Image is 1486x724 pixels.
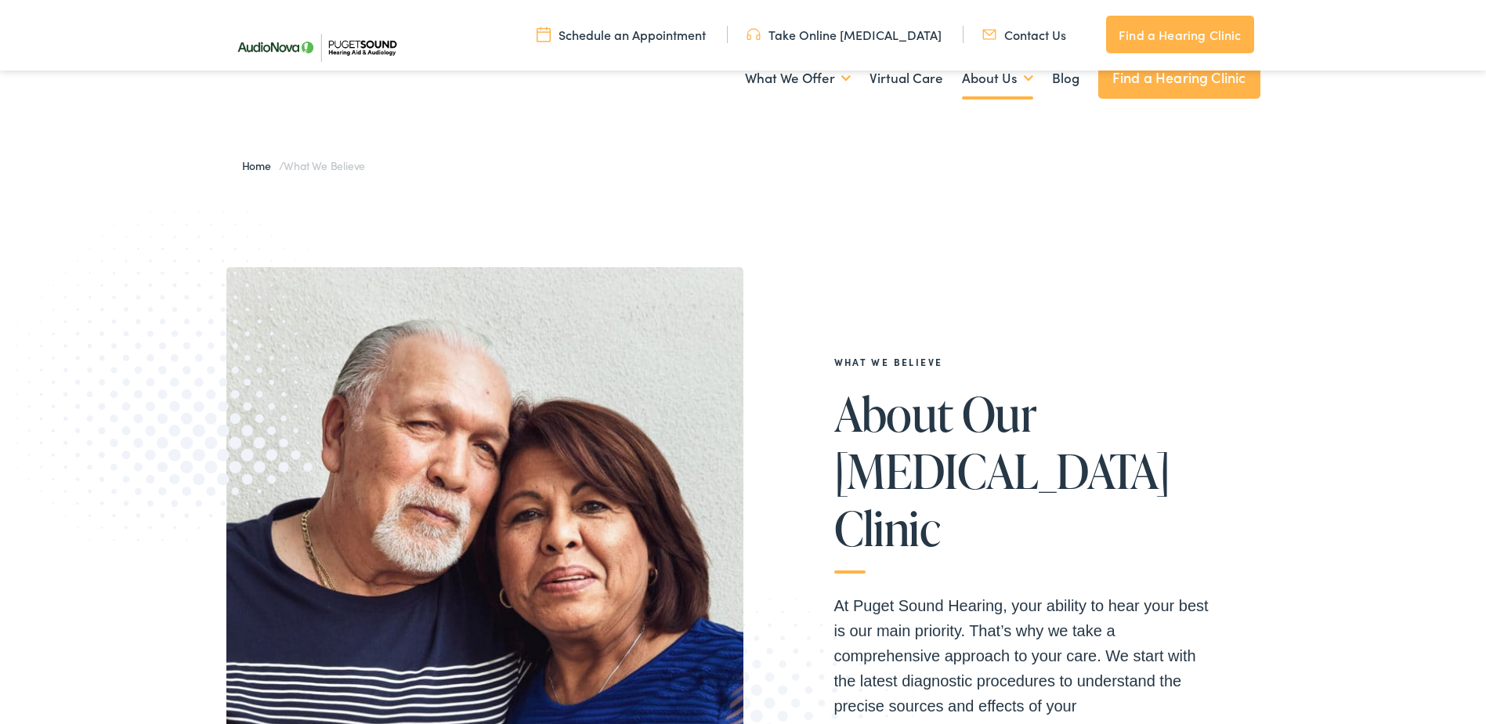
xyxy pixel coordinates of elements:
[537,26,706,43] a: Schedule an Appointment
[537,26,551,43] img: utility icon
[1106,16,1253,53] a: Find a Hearing Clinic
[747,26,761,43] img: utility icon
[745,49,851,107] a: What We Offer
[747,26,942,43] a: Take Online [MEDICAL_DATA]
[834,388,953,440] span: About
[834,445,1170,497] span: [MEDICAL_DATA]
[1098,56,1260,99] a: Find a Hearing Clinic
[834,357,1210,367] h2: What We Believe
[834,502,940,554] span: Clinic
[962,49,1033,107] a: About Us
[1052,49,1079,107] a: Blog
[962,388,1036,440] span: Our
[982,26,996,43] img: utility icon
[870,49,943,107] a: Virtual Care
[982,26,1066,43] a: Contact Us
